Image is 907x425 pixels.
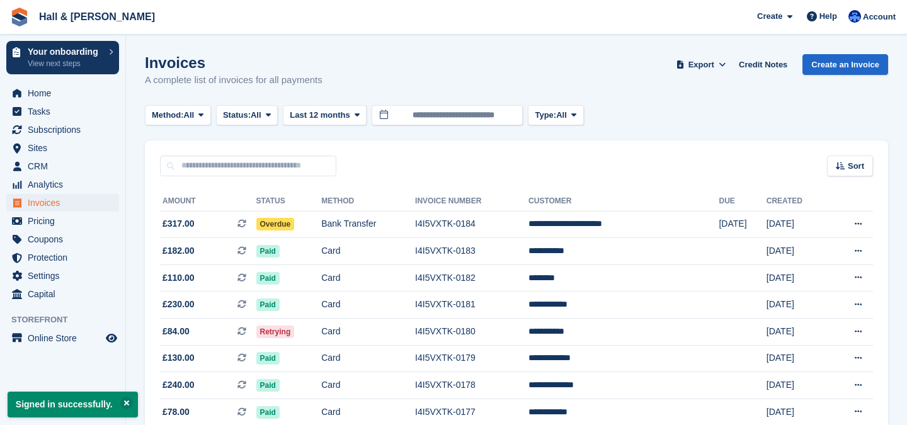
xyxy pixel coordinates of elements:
[256,272,280,285] span: Paid
[767,238,828,265] td: [DATE]
[6,249,119,266] a: menu
[28,212,103,230] span: Pricing
[290,109,350,122] span: Last 12 months
[8,392,138,417] p: Signed in successfully.
[160,191,256,212] th: Amount
[767,345,828,372] td: [DATE]
[415,319,528,346] td: I4I5VXTK-0180
[163,325,190,338] span: £84.00
[163,244,195,258] span: £182.00
[6,103,119,120] a: menu
[28,285,103,303] span: Capital
[415,292,528,319] td: I4I5VXTK-0181
[767,372,828,399] td: [DATE]
[848,160,864,173] span: Sort
[321,345,415,372] td: Card
[184,109,195,122] span: All
[767,264,828,292] td: [DATE]
[6,329,119,347] a: menu
[6,41,119,74] a: Your onboarding View next steps
[767,292,828,319] td: [DATE]
[28,157,103,175] span: CRM
[6,157,119,175] a: menu
[321,372,415,399] td: Card
[535,109,556,122] span: Type:
[767,211,828,238] td: [DATE]
[734,54,792,75] a: Credit Notes
[6,176,119,193] a: menu
[28,329,103,347] span: Online Store
[163,405,190,419] span: £78.00
[528,191,719,212] th: Customer
[6,84,119,102] a: menu
[28,249,103,266] span: Protection
[415,238,528,265] td: I4I5VXTK-0183
[256,406,280,419] span: Paid
[28,121,103,139] span: Subscriptions
[415,264,528,292] td: I4I5VXTK-0182
[145,73,322,88] p: A complete list of invoices for all payments
[321,292,415,319] td: Card
[163,351,195,365] span: £130.00
[767,319,828,346] td: [DATE]
[216,105,278,126] button: Status: All
[688,59,714,71] span: Export
[673,54,729,75] button: Export
[719,211,766,238] td: [DATE]
[6,230,119,248] a: menu
[28,267,103,285] span: Settings
[34,6,160,27] a: Hall & [PERSON_NAME]
[10,8,29,26] img: stora-icon-8386f47178a22dfd0bd8f6a31ec36ba5ce8667c1dd55bd0f319d3a0aa187defe.svg
[152,109,184,122] span: Method:
[28,194,103,212] span: Invoices
[28,230,103,248] span: Coupons
[256,218,295,230] span: Overdue
[256,245,280,258] span: Paid
[556,109,567,122] span: All
[321,264,415,292] td: Card
[256,379,280,392] span: Paid
[145,54,322,71] h1: Invoices
[28,84,103,102] span: Home
[415,191,528,212] th: Invoice Number
[163,271,195,285] span: £110.00
[256,191,322,212] th: Status
[767,191,828,212] th: Created
[719,191,766,212] th: Due
[28,103,103,120] span: Tasks
[528,105,583,126] button: Type: All
[163,298,195,311] span: £230.00
[321,191,415,212] th: Method
[802,54,888,75] a: Create an Invoice
[163,217,195,230] span: £317.00
[6,194,119,212] a: menu
[28,47,103,56] p: Your onboarding
[283,105,367,126] button: Last 12 months
[757,10,782,23] span: Create
[256,352,280,365] span: Paid
[256,326,295,338] span: Retrying
[28,58,103,69] p: View next steps
[6,267,119,285] a: menu
[6,121,119,139] a: menu
[415,345,528,372] td: I4I5VXTK-0179
[11,314,125,326] span: Storefront
[28,139,103,157] span: Sites
[415,211,528,238] td: I4I5VXTK-0184
[28,176,103,193] span: Analytics
[819,10,837,23] span: Help
[104,331,119,346] a: Preview store
[415,372,528,399] td: I4I5VXTK-0178
[6,139,119,157] a: menu
[223,109,251,122] span: Status:
[863,11,896,23] span: Account
[6,212,119,230] a: menu
[145,105,211,126] button: Method: All
[321,238,415,265] td: Card
[321,211,415,238] td: Bank Transfer
[256,298,280,311] span: Paid
[321,319,415,346] td: Card
[251,109,261,122] span: All
[163,378,195,392] span: £240.00
[848,10,861,23] img: Claire Banham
